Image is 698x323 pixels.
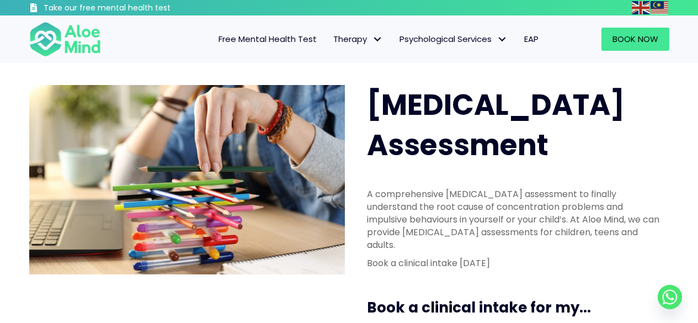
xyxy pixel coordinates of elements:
a: Psychological ServicesPsychological Services: submenu [391,28,516,51]
img: Aloe mind Logo [29,21,101,57]
a: Malay [651,1,669,14]
span: Therapy: submenu [370,31,386,47]
a: EAP [516,28,547,51]
a: Whatsapp [658,285,682,309]
p: A comprehensive [MEDICAL_DATA] assessment to finally understand the root cause of concentration p... [367,188,663,252]
span: EAP [524,33,539,45]
h3: Book a clinical intake for my... [367,298,674,317]
h3: Take our free mental health test [44,3,230,14]
a: English [632,1,651,14]
img: ADHD photo [29,85,345,274]
span: Psychological Services: submenu [494,31,510,47]
span: Psychological Services [399,33,508,45]
img: en [632,1,649,14]
nav: Menu [115,28,547,51]
a: Free Mental Health Test [210,28,325,51]
img: ms [651,1,668,14]
span: Therapy [333,33,383,45]
span: [MEDICAL_DATA] Assessment [367,84,625,165]
p: Book a clinical intake [DATE] [367,257,663,269]
a: TherapyTherapy: submenu [325,28,391,51]
span: Free Mental Health Test [219,33,317,45]
a: Take our free mental health test [29,3,230,15]
span: Book Now [612,33,658,45]
a: Book Now [601,28,669,51]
